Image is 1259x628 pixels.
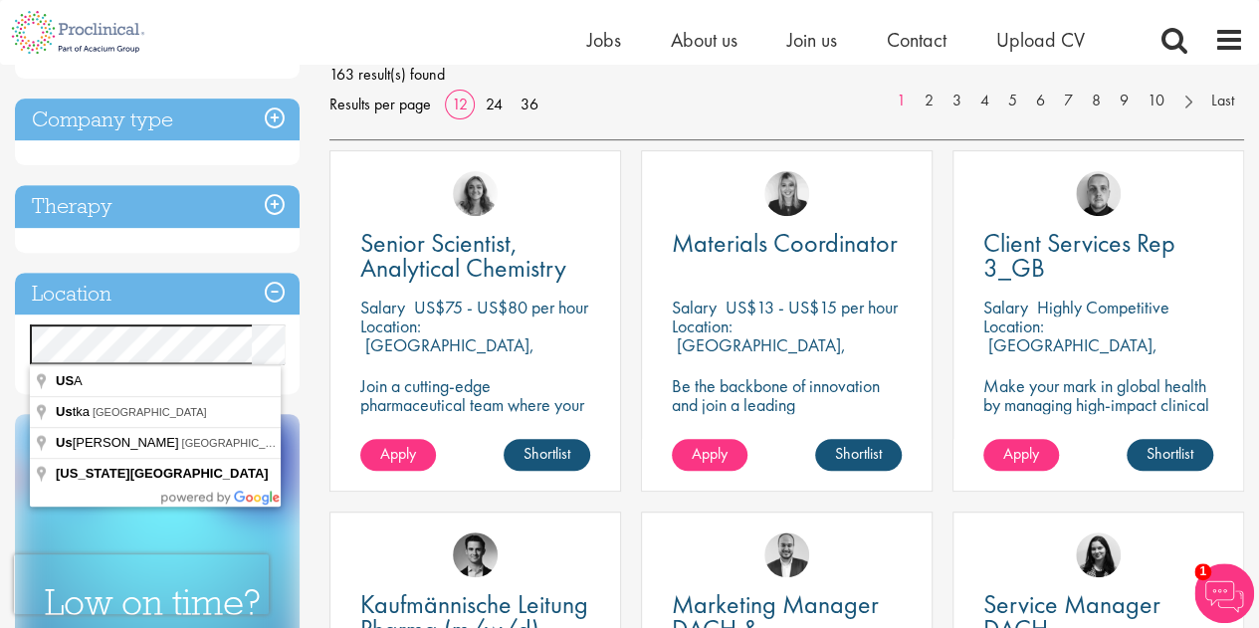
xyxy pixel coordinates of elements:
[692,443,728,464] span: Apply
[998,90,1027,112] a: 5
[56,466,269,481] span: [US_STATE][GEOGRAPHIC_DATA]
[672,314,733,337] span: Location:
[360,231,590,281] a: Senior Scientist, Analytical Chemistry
[504,439,590,471] a: Shortlist
[360,226,566,285] span: Senior Scientist, Analytical Chemistry
[983,231,1213,281] a: Client Services Rep 3_GB
[93,406,207,418] span: [GEOGRAPHIC_DATA]
[14,554,269,614] iframe: reCAPTCHA
[764,532,809,577] img: Aitor Melia
[1194,563,1211,580] span: 1
[414,296,588,318] p: US$75 - US$80 per hour
[1138,90,1174,112] a: 10
[672,333,846,375] p: [GEOGRAPHIC_DATA], [GEOGRAPHIC_DATA]
[983,314,1044,337] span: Location:
[56,404,73,419] span: Us
[1003,443,1039,464] span: Apply
[1076,171,1121,216] img: Harry Budge
[479,94,510,114] a: 24
[56,435,182,450] span: [PERSON_NAME]
[915,90,944,112] a: 2
[887,27,946,53] a: Contact
[56,404,93,419] span: tka
[1201,90,1244,112] a: Last
[672,439,747,471] a: Apply
[360,376,590,471] p: Join a cutting-edge pharmaceutical team where your passion for chemistry will help shape the futu...
[453,171,498,216] img: Jackie Cerchio
[56,373,74,388] span: US
[360,314,421,337] span: Location:
[983,296,1028,318] span: Salary
[15,273,300,315] h3: Location
[1110,90,1139,112] a: 9
[329,60,1244,90] span: 163 result(s) found
[380,443,416,464] span: Apply
[182,437,297,449] span: [GEOGRAPHIC_DATA]
[764,171,809,216] img: Janelle Jones
[815,439,902,471] a: Shortlist
[587,27,621,53] a: Jobs
[787,27,837,53] a: Join us
[671,27,737,53] a: About us
[1127,439,1213,471] a: Shortlist
[970,90,999,112] a: 4
[887,90,916,112] a: 1
[1026,90,1055,112] a: 6
[983,376,1213,433] p: Make your mark in global health by managing high-impact clinical trials with a leading CRO.
[15,99,300,141] h3: Company type
[445,94,475,114] a: 12
[360,296,405,318] span: Salary
[1054,90,1083,112] a: 7
[56,435,73,450] span: Us
[983,333,1157,375] p: [GEOGRAPHIC_DATA], [GEOGRAPHIC_DATA]
[514,94,545,114] a: 36
[1076,532,1121,577] img: Indre Stankeviciute
[672,226,898,260] span: Materials Coordinator
[943,90,971,112] a: 3
[45,583,270,622] h3: Low on time?
[360,333,534,375] p: [GEOGRAPHIC_DATA], [GEOGRAPHIC_DATA]
[983,439,1059,471] a: Apply
[453,532,498,577] img: Max Slevogt
[983,226,1175,285] span: Client Services Rep 3_GB
[672,296,717,318] span: Salary
[56,373,86,388] span: A
[672,231,902,256] a: Materials Coordinator
[726,296,898,318] p: US$13 - US$15 per hour
[329,90,431,119] span: Results per page
[1082,90,1111,112] a: 8
[1194,563,1254,623] img: Chatbot
[360,439,436,471] a: Apply
[15,185,300,228] h3: Therapy
[1037,296,1169,318] p: Highly Competitive
[672,376,902,471] p: Be the backbone of innovation and join a leading pharmaceutical company to help keep life-changin...
[996,27,1085,53] a: Upload CV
